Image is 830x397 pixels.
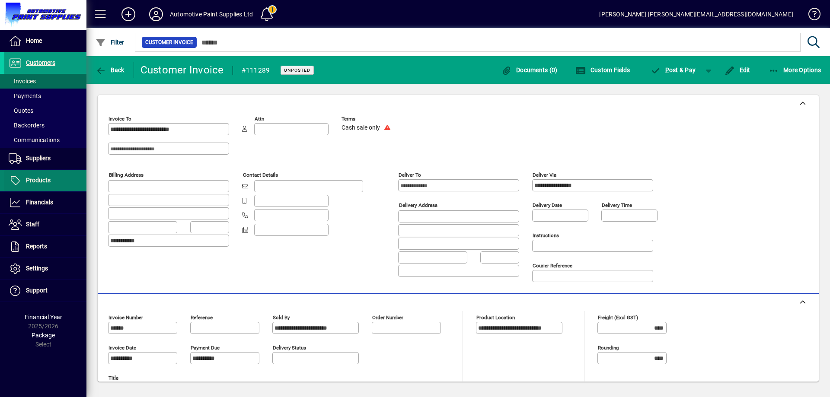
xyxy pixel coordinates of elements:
span: Package [32,332,55,339]
span: Reports [26,243,47,250]
a: Suppliers [4,148,86,169]
span: Terms [342,116,393,122]
span: Quotes [9,107,33,114]
span: Cash sale only [342,124,380,131]
mat-label: Attn [255,116,264,122]
button: Edit [722,62,753,78]
mat-label: Order number [372,314,403,321]
mat-label: Invoice To [109,116,131,122]
div: #111289 [242,64,270,77]
span: Edit [725,67,750,73]
a: Staff [4,214,86,235]
span: Home [26,37,42,44]
span: Settings [26,265,48,272]
mat-label: Delivery status [273,345,306,351]
a: Settings [4,258,86,279]
div: Automotive Paint Supplies Ltd [170,7,253,21]
mat-label: Deliver To [399,172,421,178]
mat-label: Freight (excl GST) [598,314,638,321]
span: Customers [26,59,55,66]
span: Backorders [9,122,45,129]
a: Backorders [4,118,86,133]
mat-label: Delivery time [602,202,632,208]
a: Products [4,170,86,191]
span: Payments [9,92,41,99]
button: Back [93,62,127,78]
mat-label: Delivery date [533,202,562,208]
span: P [665,67,669,73]
a: Financials [4,192,86,213]
a: Home [4,30,86,52]
mat-label: Sold by [273,314,290,321]
button: Filter [93,35,127,50]
mat-label: Invoice date [109,345,136,351]
span: Documents (0) [501,67,558,73]
span: Support [26,287,48,294]
a: Quotes [4,103,86,118]
span: Communications [9,137,60,143]
span: More Options [769,67,821,73]
mat-label: Courier Reference [533,263,572,269]
span: Financials [26,199,53,206]
div: Customer Invoice [140,63,224,77]
mat-label: Rounding [598,345,619,351]
span: Invoices [9,78,36,85]
span: Staff [26,221,39,228]
span: ost & Pay [650,67,696,73]
span: Custom Fields [575,67,630,73]
a: Knowledge Base [802,2,819,30]
button: Add [115,6,142,22]
span: Back [96,67,124,73]
a: Invoices [4,74,86,89]
span: Products [26,177,51,184]
span: Customer Invoice [145,38,193,47]
a: Payments [4,89,86,103]
mat-label: Title [109,375,118,381]
button: More Options [766,62,824,78]
a: Support [4,280,86,302]
a: Reports [4,236,86,257]
a: Communications [4,133,86,147]
mat-label: Deliver via [533,172,556,178]
span: Filter [96,39,124,46]
app-page-header-button: Back [86,62,134,78]
div: [PERSON_NAME] [PERSON_NAME][EMAIL_ADDRESS][DOMAIN_NAME] [599,7,793,21]
button: Profile [142,6,170,22]
mat-label: Invoice number [109,314,143,321]
span: Suppliers [26,155,51,162]
mat-label: Instructions [533,232,559,238]
button: Custom Fields [573,62,632,78]
mat-label: Product location [476,314,515,321]
span: Unposted [284,67,310,73]
button: Post & Pay [646,62,700,78]
mat-label: Payment due [191,345,220,351]
span: Financial Year [25,314,62,321]
button: Documents (0) [499,62,560,78]
mat-label: Reference [191,314,213,321]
